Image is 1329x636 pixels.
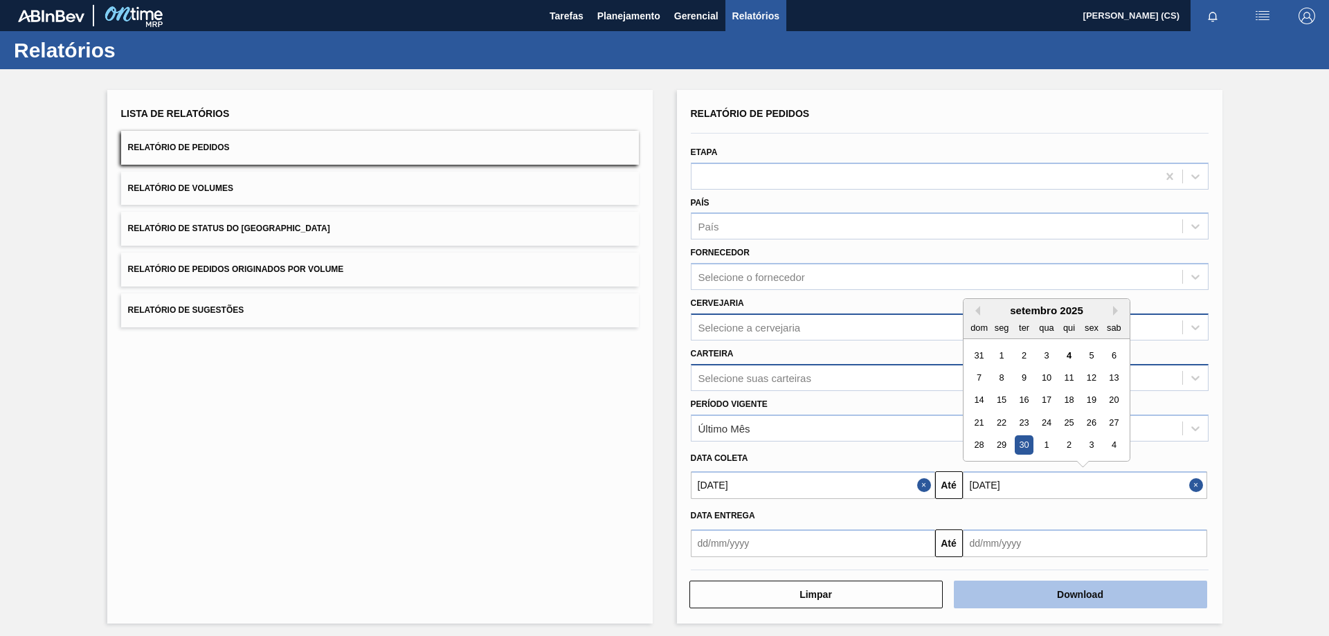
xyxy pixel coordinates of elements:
[1059,368,1078,387] div: Choose quinta-feira, 11 de setembro de 2025
[992,436,1011,455] div: Choose segunda-feira, 29 de setembro de 2025
[698,372,811,383] div: Selecione suas carteiras
[992,346,1011,365] div: Choose segunda-feira, 1 de setembro de 2025
[1104,318,1123,337] div: sab
[121,172,639,206] button: Relatório de Volumes
[121,212,639,246] button: Relatório de Status do [GEOGRAPHIC_DATA]
[954,581,1207,608] button: Download
[14,42,260,58] h1: Relatórios
[732,8,779,24] span: Relatórios
[970,368,988,387] div: Choose domingo, 7 de setembro de 2025
[128,224,330,233] span: Relatório de Status do [GEOGRAPHIC_DATA]
[1113,306,1123,316] button: Next Month
[970,413,988,432] div: Choose domingo, 21 de setembro de 2025
[128,183,233,193] span: Relatório de Volumes
[1104,368,1123,387] div: Choose sábado, 13 de setembro de 2025
[1082,346,1101,365] div: Choose sexta-feira, 5 de setembro de 2025
[1082,436,1101,455] div: Choose sexta-feira, 3 de outubro de 2025
[691,453,748,463] span: Data coleta
[935,471,963,499] button: Até
[992,368,1011,387] div: Choose segunda-feira, 8 de setembro de 2025
[1014,436,1033,455] div: Choose terça-feira, 30 de setembro de 2025
[1014,391,1033,410] div: Choose terça-feira, 16 de setembro de 2025
[121,293,639,327] button: Relatório de Sugestões
[691,147,718,157] label: Etapa
[963,529,1207,557] input: dd/mm/yyyy
[1104,413,1123,432] div: Choose sábado, 27 de setembro de 2025
[1014,346,1033,365] div: Choose terça-feira, 2 de setembro de 2025
[128,264,344,274] span: Relatório de Pedidos Originados por Volume
[1191,6,1235,26] button: Notificações
[691,511,755,520] span: Data entrega
[968,344,1125,456] div: month 2025-09
[597,8,660,24] span: Planejamento
[698,321,801,333] div: Selecione a cervejaria
[128,143,230,152] span: Relatório de Pedidos
[992,318,1011,337] div: seg
[1104,391,1123,410] div: Choose sábado, 20 de setembro de 2025
[1082,318,1101,337] div: sex
[550,8,584,24] span: Tarefas
[1037,391,1056,410] div: Choose quarta-feira, 17 de setembro de 2025
[691,248,750,257] label: Fornecedor
[1082,368,1101,387] div: Choose sexta-feira, 12 de setembro de 2025
[970,391,988,410] div: Choose domingo, 14 de setembro de 2025
[698,221,719,233] div: País
[964,305,1130,316] div: setembro 2025
[1059,318,1078,337] div: qui
[1059,391,1078,410] div: Choose quinta-feira, 18 de setembro de 2025
[1104,436,1123,455] div: Choose sábado, 4 de outubro de 2025
[1189,471,1207,499] button: Close
[1059,436,1078,455] div: Choose quinta-feira, 2 de outubro de 2025
[970,318,988,337] div: dom
[691,198,709,208] label: País
[698,271,805,283] div: Selecione o fornecedor
[689,581,943,608] button: Limpar
[691,529,935,557] input: dd/mm/yyyy
[1014,318,1033,337] div: ter
[1037,346,1056,365] div: Choose quarta-feira, 3 de setembro de 2025
[1104,346,1123,365] div: Choose sábado, 6 de setembro de 2025
[121,108,230,119] span: Lista de Relatórios
[1299,8,1315,24] img: Logout
[691,471,935,499] input: dd/mm/yyyy
[992,391,1011,410] div: Choose segunda-feira, 15 de setembro de 2025
[691,349,734,358] label: Carteira
[1059,346,1078,365] div: Choose quinta-feira, 4 de setembro de 2025
[970,436,988,455] div: Choose domingo, 28 de setembro de 2025
[1037,318,1056,337] div: qua
[18,10,84,22] img: TNhmsLtSVTkK8tSr43FrP2fwEKptu5GPRR3wAAAABJRU5ErkJggg==
[1082,391,1101,410] div: Choose sexta-feira, 19 de setembro de 2025
[1037,368,1056,387] div: Choose quarta-feira, 10 de setembro de 2025
[698,422,750,434] div: Último Mês
[121,253,639,287] button: Relatório de Pedidos Originados por Volume
[935,529,963,557] button: Até
[970,306,980,316] button: Previous Month
[691,108,810,119] span: Relatório de Pedidos
[1059,413,1078,432] div: Choose quinta-feira, 25 de setembro de 2025
[691,298,744,308] label: Cervejaria
[917,471,935,499] button: Close
[1014,413,1033,432] div: Choose terça-feira, 23 de setembro de 2025
[963,471,1207,499] input: dd/mm/yyyy
[1037,413,1056,432] div: Choose quarta-feira, 24 de setembro de 2025
[121,131,639,165] button: Relatório de Pedidos
[1014,368,1033,387] div: Choose terça-feira, 9 de setembro de 2025
[992,413,1011,432] div: Choose segunda-feira, 22 de setembro de 2025
[128,305,244,315] span: Relatório de Sugestões
[1254,8,1271,24] img: userActions
[674,8,718,24] span: Gerencial
[1037,436,1056,455] div: Choose quarta-feira, 1 de outubro de 2025
[970,346,988,365] div: Choose domingo, 31 de agosto de 2025
[691,399,768,409] label: Período Vigente
[1082,413,1101,432] div: Choose sexta-feira, 26 de setembro de 2025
